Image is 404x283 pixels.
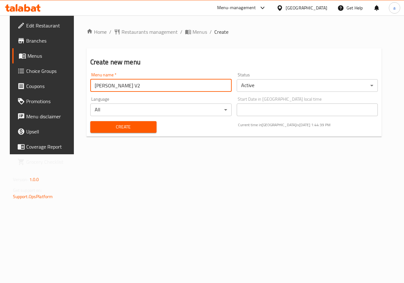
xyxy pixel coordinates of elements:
li: / [109,28,111,36]
span: Branches [26,37,72,44]
a: Restaurants management [114,28,178,36]
a: Promotions [12,94,77,109]
a: Branches [12,33,77,48]
a: Support.OpsPlatform [13,192,53,201]
span: a [393,4,395,11]
span: Coverage Report [26,143,72,150]
div: [GEOGRAPHIC_DATA] [286,4,327,11]
span: Coupons [26,82,72,90]
span: Menus [27,52,72,60]
a: Coverage Report [12,139,77,154]
input: Please enter Menu name [90,79,232,92]
span: Promotions [26,97,72,105]
p: Current time in [GEOGRAPHIC_DATA] is [DATE] 1:44:39 PM [238,122,378,128]
span: Restaurants management [122,28,178,36]
a: Upsell [12,124,77,139]
span: Create [214,28,229,36]
a: Menu disclaimer [12,109,77,124]
h2: Create new menu [90,57,378,67]
span: Upsell [26,128,72,135]
a: Home [86,28,107,36]
div: All [90,103,232,116]
span: Grocery Checklist [26,158,72,166]
a: Menus [12,48,77,63]
span: Version: [13,175,28,184]
a: Coupons [12,79,77,94]
div: Menu-management [217,4,256,12]
a: Grocery Checklist [12,154,77,169]
li: / [210,28,212,36]
span: Create [95,123,151,131]
nav: breadcrumb [86,28,382,36]
span: Edit Restaurant [26,22,72,29]
li: / [180,28,182,36]
button: Create [90,121,157,133]
span: 1.0.0 [29,175,39,184]
a: Choice Groups [12,63,77,79]
span: Choice Groups [26,67,72,75]
a: Edit Restaurant [12,18,77,33]
div: Active [237,79,378,92]
a: Menus [185,28,207,36]
span: Menus [193,28,207,36]
span: Get support on: [13,186,42,194]
span: Menu disclaimer [26,113,72,120]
